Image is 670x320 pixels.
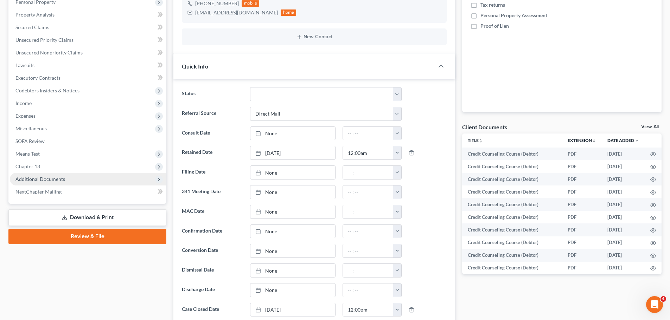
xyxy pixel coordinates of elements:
[15,151,40,157] span: Means Test
[462,148,562,160] td: Credit Counseling Course (Debtor)
[250,205,335,218] a: None
[250,264,335,277] a: None
[562,262,602,274] td: PDF
[462,160,562,173] td: Credit Counseling Course (Debtor)
[178,185,246,199] label: 341 Meeting Date
[602,185,645,198] td: [DATE]
[250,146,335,159] a: [DATE]
[10,8,166,21] a: Property Analysis
[15,50,83,55] span: Unsecured Nonpriority Claims
[562,160,602,173] td: PDF
[178,205,246,219] label: MAC Date
[250,225,335,238] a: None
[15,125,47,131] span: Miscellaneous
[468,138,483,143] a: Titleunfold_more
[343,146,394,159] input: -- : --
[343,205,394,218] input: -- : --
[343,283,394,297] input: -- : --
[602,211,645,223] td: [DATE]
[568,138,596,143] a: Extensionunfold_more
[10,185,166,198] a: NextChapter Mailing
[602,148,645,160] td: [DATE]
[250,185,335,199] a: None
[562,223,602,236] td: PDF
[602,249,645,262] td: [DATE]
[15,163,40,169] span: Chapter 13
[562,198,602,211] td: PDF
[250,303,335,316] a: [DATE]
[462,185,562,198] td: Credit Counseling Course (Debtor)
[10,46,166,59] a: Unsecured Nonpriority Claims
[562,173,602,185] td: PDF
[10,34,166,46] a: Unsecured Priority Claims
[462,223,562,236] td: Credit Counseling Course (Debtor)
[562,249,602,262] td: PDF
[479,139,483,143] i: unfold_more
[178,263,246,277] label: Dismissal Date
[15,87,79,93] span: Codebtors Insiders & Notices
[15,138,45,144] span: SOFA Review
[343,166,394,179] input: -- : --
[607,138,639,143] a: Date Added expand_more
[250,283,335,297] a: None
[15,12,55,18] span: Property Analysis
[462,211,562,223] td: Credit Counseling Course (Debtor)
[187,34,441,40] button: New Contact
[178,283,246,297] label: Discharge Date
[178,224,246,239] label: Confirmation Date
[250,166,335,179] a: None
[15,176,65,182] span: Additional Documents
[178,126,246,141] label: Consult Date
[10,21,166,34] a: Secured Claims
[178,303,246,317] label: Case Closed Date
[343,244,394,257] input: -- : --
[10,135,166,148] a: SOFA Review
[15,37,74,43] span: Unsecured Priority Claims
[10,59,166,72] a: Lawsuits
[592,139,596,143] i: unfold_more
[242,0,259,7] div: mobile
[15,100,32,106] span: Income
[343,264,394,277] input: -- : --
[462,249,562,262] td: Credit Counseling Course (Debtor)
[15,62,34,68] span: Lawsuits
[8,209,166,226] a: Download & Print
[562,148,602,160] td: PDF
[15,113,36,119] span: Expenses
[602,262,645,274] td: [DATE]
[15,189,62,195] span: NextChapter Mailing
[250,244,335,257] a: None
[462,173,562,185] td: Credit Counseling Course (Debtor)
[562,185,602,198] td: PDF
[281,9,296,16] div: home
[562,211,602,223] td: PDF
[250,127,335,140] a: None
[462,123,507,131] div: Client Documents
[195,9,278,16] div: [EMAIL_ADDRESS][DOMAIN_NAME]
[8,229,166,244] a: Review & File
[480,1,505,8] span: Tax returns
[480,12,547,19] span: Personal Property Assessment
[178,165,246,179] label: Filing Date
[462,236,562,249] td: Credit Counseling Course (Debtor)
[462,198,562,211] td: Credit Counseling Course (Debtor)
[602,223,645,236] td: [DATE]
[641,124,659,129] a: View All
[480,22,509,30] span: Proof of Lien
[178,244,246,258] label: Conversion Date
[10,72,166,84] a: Executory Contracts
[178,107,246,121] label: Referral Source
[182,63,208,70] span: Quick Info
[646,296,663,313] iframe: Intercom live chat
[602,173,645,185] td: [DATE]
[15,75,60,81] span: Executory Contracts
[15,24,49,30] span: Secured Claims
[602,160,645,173] td: [DATE]
[602,198,645,211] td: [DATE]
[602,236,645,249] td: [DATE]
[343,127,394,140] input: -- : --
[178,87,246,101] label: Status
[343,303,394,316] input: -- : --
[635,139,639,143] i: expand_more
[661,296,666,302] span: 4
